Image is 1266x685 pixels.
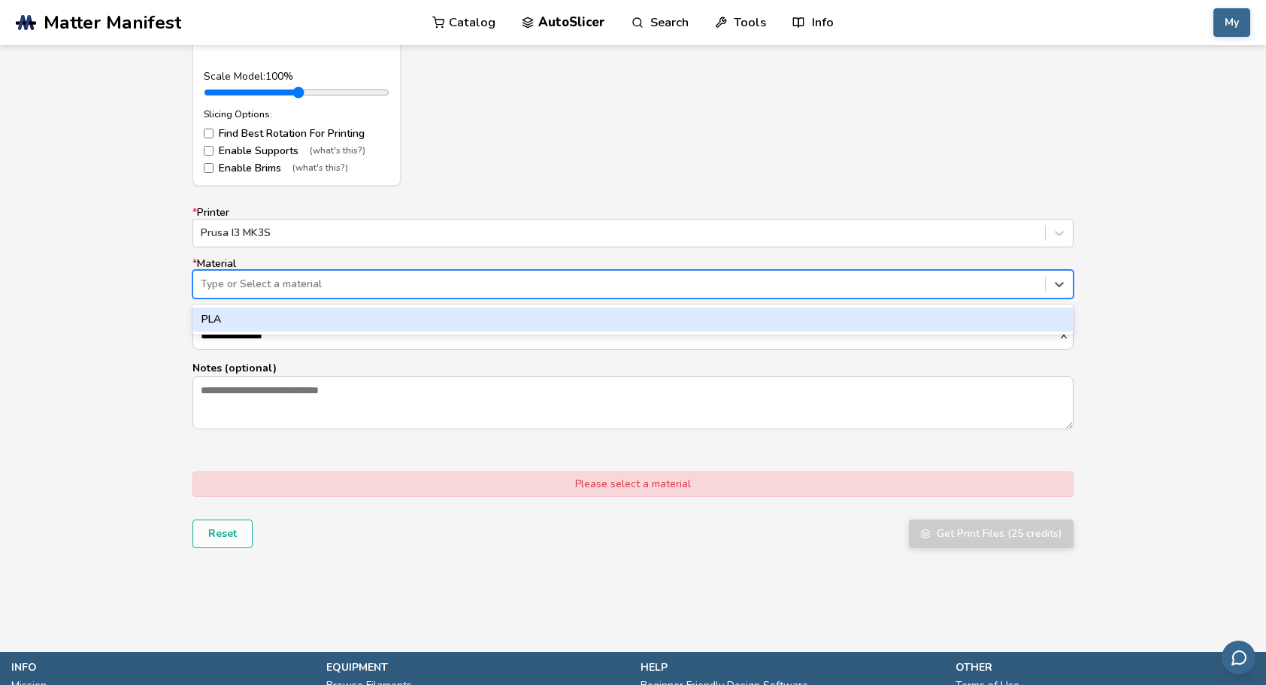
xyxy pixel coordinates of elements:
p: help [641,659,940,675]
textarea: Notes (optional) [193,377,1073,428]
label: Printer [192,207,1074,247]
p: other [956,659,1255,675]
div: PLA [192,308,1074,332]
label: Find Best Rotation For Printing [204,128,389,140]
div: Please select a material [192,471,1074,497]
button: My [1213,8,1250,37]
span: (what's this?) [292,163,348,174]
div: File Size: 41.02MB [204,38,389,48]
p: Notes (optional) [192,360,1074,376]
button: Reset [192,520,253,548]
button: Send feedback via email [1222,641,1255,674]
label: Material [192,258,1074,299]
p: info [11,659,311,675]
label: Enable Supports [204,145,389,157]
p: equipment [326,659,626,675]
input: Enable Supports(what's this?) [204,146,214,156]
div: Slicing Options: [204,109,389,120]
input: Enable Brims(what's this?) [204,163,214,173]
input: Find Best Rotation For Printing [204,129,214,138]
label: Enable Brims [204,162,389,174]
button: *Item Name [1059,330,1073,341]
span: (what's this?) [310,146,365,156]
input: *MaterialType or Select a materialPLA [201,278,204,290]
div: Scale Model: 100 % [204,71,389,83]
span: Matter Manifest [44,12,181,33]
input: *Item Name [193,322,1059,349]
button: Get Print Files (25 credits) [909,520,1074,548]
